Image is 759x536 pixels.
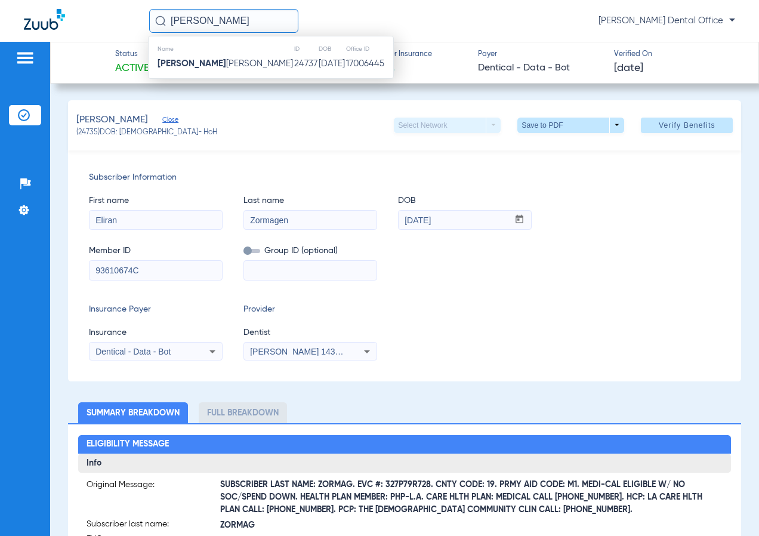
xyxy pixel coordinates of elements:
th: Office ID [345,42,393,56]
td: 17006445 [345,56,393,72]
span: [DATE] [614,61,643,76]
span: Verify Benefits [659,121,715,130]
th: DOB [318,42,345,56]
span: Original Message: [87,479,220,504]
span: Last name [243,195,377,207]
li: Summary Breakdown [78,402,188,423]
img: hamburger-icon [16,51,35,65]
span: SUBSCRIBER LAST NAME: ZORMAG. EVC #: 327P79R728. CNTY CODE: 19. PRMY AID CODE: M1. MEDI-CAL ELIGI... [220,491,723,504]
span: Insurance [89,326,223,339]
button: Open calendar [508,211,531,230]
li: Full Breakdown [199,402,287,423]
span: N/A [377,61,432,76]
span: Payer [478,50,604,60]
span: DOB [398,195,532,207]
span: Insurance Payer [89,303,223,316]
span: Close [162,116,173,127]
img: Zuub Logo [24,9,65,30]
span: Provider [243,303,377,316]
span: Subscriber last name: [87,518,220,533]
span: Subscriber Information [89,171,721,184]
span: First name [89,195,223,207]
img: Search Icon [155,16,166,26]
td: 24737 [294,56,318,72]
span: Dentist [243,326,377,339]
span: [PERSON_NAME] Dental Office [598,15,735,27]
span: Active [115,61,149,76]
span: Dentical - Data - Bot [95,347,171,356]
span: Verified On [614,50,740,60]
span: [PERSON_NAME] [76,113,148,128]
span: [PERSON_NAME] 1437345824 [250,347,368,356]
iframe: Chat Widget [699,479,759,536]
span: [PERSON_NAME] [158,59,293,68]
h3: Info [78,454,731,473]
strong: [PERSON_NAME] [158,59,226,68]
button: Save to PDF [517,118,624,133]
span: Dentical - Data - Bot [478,61,604,76]
span: Other Insurance [377,50,432,60]
th: ID [294,42,318,56]
span: Status [115,50,149,60]
span: (24735) DOB: [DEMOGRAPHIC_DATA] - HoH [76,128,217,138]
span: ZORMAG [220,519,405,532]
span: Group ID (optional) [243,245,377,257]
span: Member ID [89,245,223,257]
td: [DATE] [318,56,345,72]
h2: Eligibility Message [78,435,731,454]
input: Search for patients [149,9,298,33]
button: Verify Benefits [641,118,733,133]
th: Name [149,42,294,56]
